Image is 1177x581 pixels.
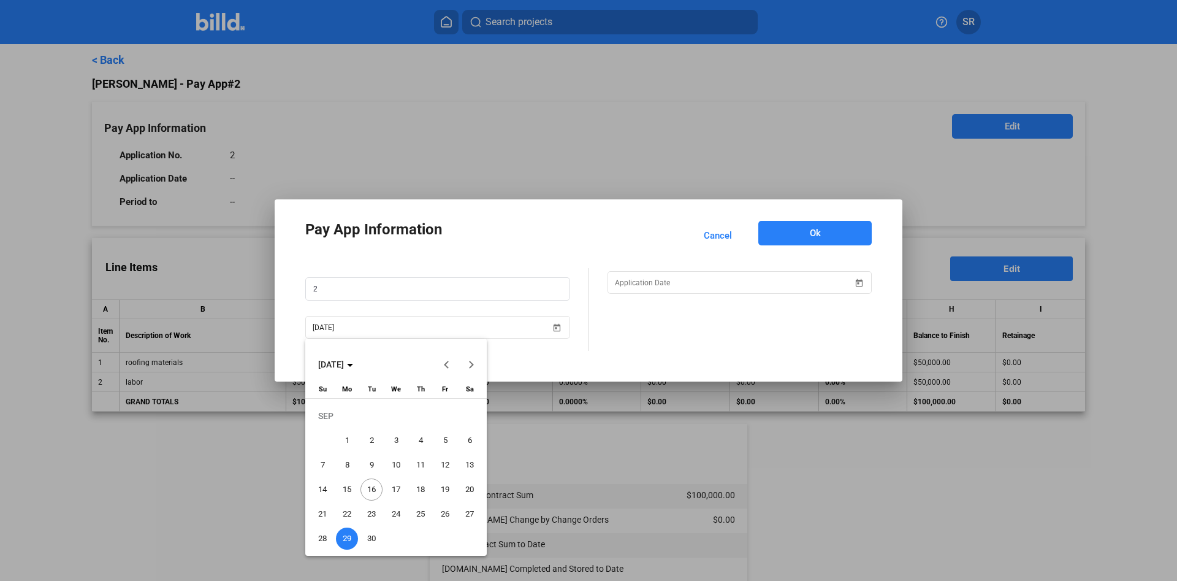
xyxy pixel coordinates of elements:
[359,477,384,502] button: September 16, 2025
[336,429,358,452] span: 1
[433,477,457,502] button: September 19, 2025
[408,502,433,526] button: September 25, 2025
[433,453,457,477] button: September 12, 2025
[408,477,433,502] button: September 18, 2025
[385,503,407,525] span: 24
[360,528,383,550] span: 30
[360,479,383,501] span: 16
[459,352,484,377] button: Next month
[335,477,359,502] button: September 15, 2025
[409,429,432,452] span: 4
[335,526,359,551] button: September 29, 2025
[385,454,407,476] span: 10
[457,453,482,477] button: September 13, 2025
[457,428,482,453] button: September 6, 2025
[318,360,344,369] span: [DATE]
[336,454,358,476] span: 8
[385,479,407,501] span: 17
[342,385,352,393] span: Mo
[457,502,482,526] button: September 27, 2025
[434,454,456,476] span: 12
[391,385,401,393] span: We
[359,453,384,477] button: September 9, 2025
[313,353,358,375] button: Choose month and year
[319,385,327,393] span: Su
[311,479,333,501] span: 14
[442,385,448,393] span: Fr
[335,502,359,526] button: September 22, 2025
[434,479,456,501] span: 19
[359,428,384,453] button: September 2, 2025
[434,503,456,525] span: 26
[459,479,481,501] span: 20
[384,477,408,502] button: September 17, 2025
[311,528,333,550] span: 28
[408,428,433,453] button: September 4, 2025
[359,526,384,551] button: September 30, 2025
[417,385,425,393] span: Th
[311,454,333,476] span: 7
[311,503,333,525] span: 21
[360,503,383,525] span: 23
[433,502,457,526] button: September 26, 2025
[409,479,432,501] span: 18
[384,502,408,526] button: September 24, 2025
[408,453,433,477] button: September 11, 2025
[310,526,335,551] button: September 28, 2025
[336,479,358,501] span: 15
[336,528,358,550] span: 29
[384,453,408,477] button: September 10, 2025
[335,428,359,453] button: September 1, 2025
[433,428,457,453] button: September 5, 2025
[310,453,335,477] button: September 7, 2025
[335,453,359,477] button: September 8, 2025
[310,404,482,428] td: SEP
[310,477,335,502] button: September 14, 2025
[409,503,432,525] span: 25
[457,477,482,502] button: September 20, 2025
[360,429,383,452] span: 2
[466,385,474,393] span: Sa
[435,352,459,377] button: Previous month
[385,429,407,452] span: 3
[459,503,481,525] span: 27
[310,502,335,526] button: September 21, 2025
[384,428,408,453] button: September 3, 2025
[359,502,384,526] button: September 23, 2025
[336,503,358,525] span: 22
[459,429,481,452] span: 6
[368,385,376,393] span: Tu
[360,454,383,476] span: 9
[409,454,432,476] span: 11
[459,454,481,476] span: 13
[434,429,456,452] span: 5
